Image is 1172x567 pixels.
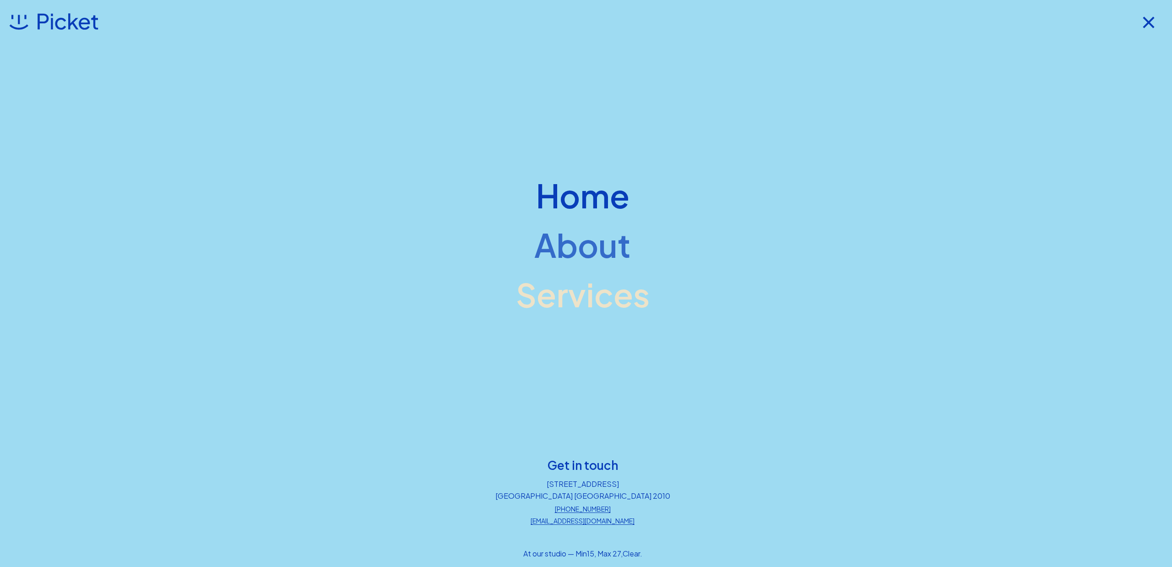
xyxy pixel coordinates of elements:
[534,227,631,263] a: About
[523,548,642,560] p: At our studio — Min 15 , Max 27 , Clear .
[536,177,629,214] a: Home
[516,276,650,313] a: Services
[495,478,670,502] p: [STREET_ADDRESS] [GEOGRAPHIC_DATA] [GEOGRAPHIC_DATA] 2010
[495,516,670,526] a: [EMAIL_ADDRESS][DOMAIN_NAME]
[495,504,670,514] a: [PHONE_NUMBER]
[495,458,670,473] h2: Get in touch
